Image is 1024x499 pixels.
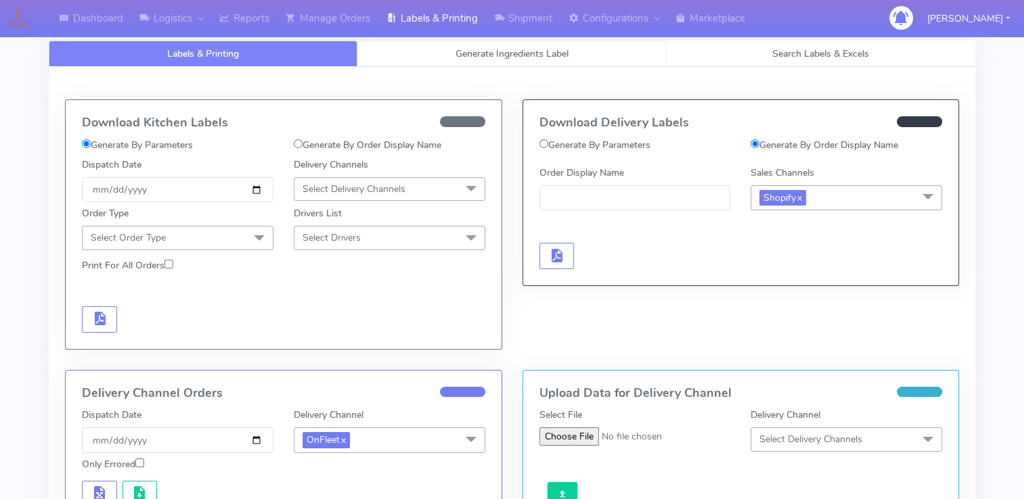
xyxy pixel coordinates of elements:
input: Print For All Orders [164,260,173,268]
input: Generate By Parameters [539,139,548,148]
input: Only Errored [135,458,144,467]
label: Delivery Channel [751,408,820,422]
label: Dispatch Date [82,408,141,422]
span: Select Drivers [303,231,361,244]
label: Generate By Parameters [539,138,650,152]
a: x [796,190,802,204]
h4: Download Delivery Labels [539,116,943,130]
a: x [340,432,346,446]
label: Order Type [82,206,129,220]
span: Generate Ingredients Label [455,47,569,60]
span: Labels & Printing [167,47,239,60]
input: Generate By Parameters [82,139,91,148]
span: Search Labels & Excels [772,47,869,60]
button: [PERSON_NAME] [917,5,1020,32]
label: Sales Channels [751,166,814,180]
label: Drivers List [294,206,342,220]
span: Select Order Type [91,231,166,244]
label: Select File [539,408,582,422]
span: OnFleet [303,432,350,448]
label: Delivery Channels [294,158,368,172]
label: Generate By Order Display Name [294,138,441,152]
input: Generate By Order Display Name [751,139,759,148]
h4: Delivery Channel Orders [82,387,485,400]
label: Generate By Order Display Name [751,138,898,152]
span: Select Delivery Channels [303,183,405,195]
label: Delivery Channel [294,408,363,422]
label: Generate By Parameters [82,138,193,152]
label: Only Errored [82,457,144,471]
span: Select Delivery Channels [759,433,862,446]
label: Dispatch Date [82,158,141,172]
h4: Download Kitchen Labels [82,116,485,130]
input: Generate By Order Display Name [294,139,303,148]
h4: Upload Data for Delivery Channel [539,387,943,400]
ul: Tabs [49,41,975,67]
label: Print For All Orders [82,258,173,272]
label: Order Display Name [539,166,624,180]
span: Shopify [759,190,806,206]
